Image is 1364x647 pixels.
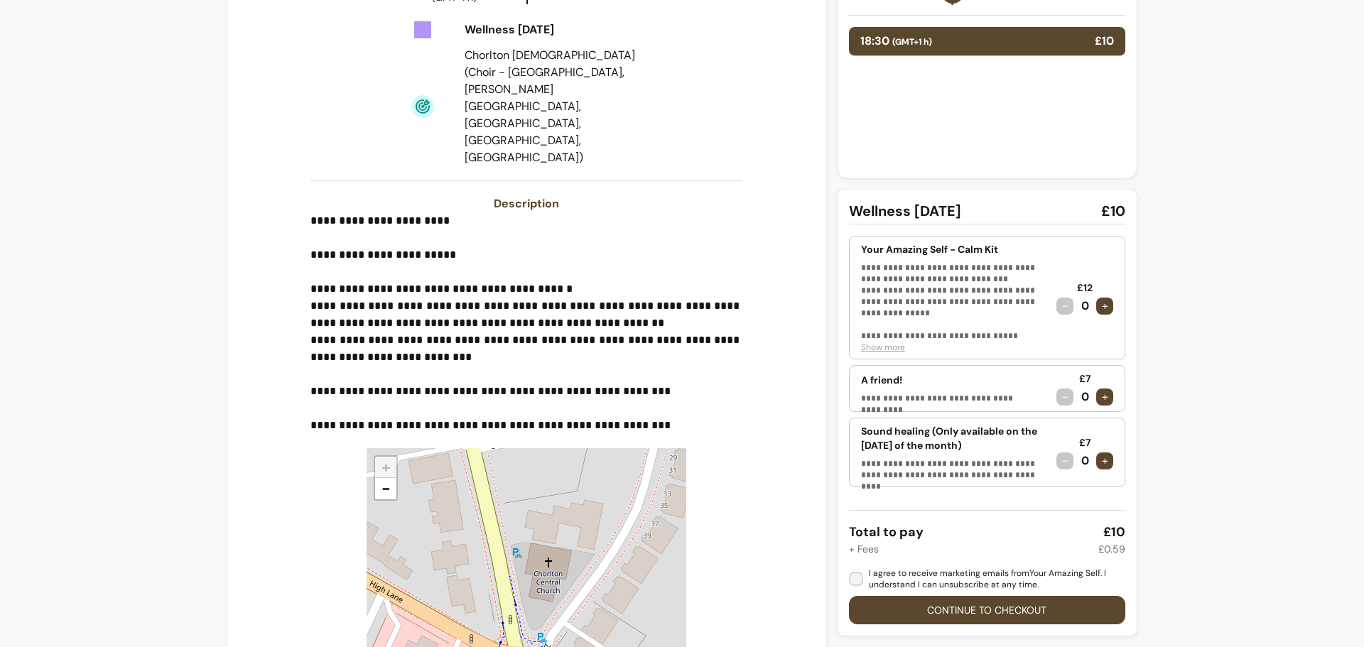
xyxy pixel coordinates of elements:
[1056,298,1073,315] div: -
[381,457,391,477] span: +
[1079,452,1090,469] span: 0
[1079,435,1091,450] p: £7
[849,522,924,542] div: Total to pay
[1056,452,1073,469] div: -
[861,342,905,353] span: Show more
[1095,33,1114,50] p: £10
[1103,522,1125,542] div: £10
[861,242,1045,256] p: Your Amazing Self - Calm Kit
[310,195,742,212] h3: Description
[375,457,396,478] a: Zoom in
[1096,388,1113,406] div: +
[849,596,1125,624] button: Continue to checkout
[465,47,666,166] div: Chorlton [DEMOGRAPHIC_DATA] (Choir - [GEOGRAPHIC_DATA], [PERSON_NAME][GEOGRAPHIC_DATA], [GEOGRAPH...
[849,542,879,556] div: + Fees
[1079,388,1090,406] span: 0
[1079,298,1090,315] span: 0
[381,478,391,499] span: −
[1077,281,1093,295] p: £12
[861,373,1036,387] p: A friend!
[1098,542,1125,556] div: £0.59
[849,201,961,221] span: Wellness [DATE]
[1096,452,1113,469] div: +
[1096,298,1113,315] div: +
[1056,388,1073,406] div: -
[375,478,396,499] a: Zoom out
[860,33,932,50] p: 18:30
[892,36,932,48] span: ( GMT+1 h )
[465,21,666,38] div: Wellness [DATE]
[1101,201,1125,221] span: £10
[1079,371,1091,386] p: £7
[411,18,434,41] img: Tickets Icon
[861,424,1045,452] p: Sound healing (Only available on the [DATE] of the month)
